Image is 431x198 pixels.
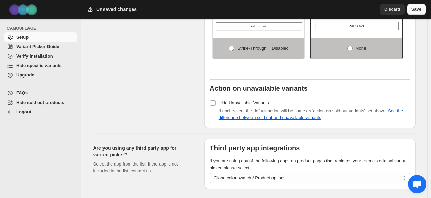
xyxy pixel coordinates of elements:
span: Discard [384,6,400,13]
span: Strike-through + Disabled [237,46,288,51]
span: Upgrade [16,72,34,78]
b: Third party app integrations [210,144,300,152]
span: Select the app from the list. If the app is not included in the list, contact us. [93,161,178,173]
span: Hide specific variants [16,63,62,68]
a: Verify Installation [4,51,77,61]
span: CAMOUFLAGE [7,26,78,31]
span: Setup [16,35,29,40]
span: Hide sold out products [16,100,64,105]
a: FAQs [4,88,77,98]
a: Upgrade [4,70,77,80]
b: Action on unavailable variants [210,85,308,92]
span: FAQs [16,90,28,95]
a: Hide specific variants [4,61,77,70]
a: Hide sold out products [4,98,77,107]
h2: Are you using any third party app for variant picker? [93,145,193,158]
a: Variant Picker Guide [4,42,77,51]
div: Open chat [408,175,426,193]
span: None [356,46,366,51]
span: Verify Installation [16,53,53,59]
button: Save [407,4,426,15]
a: Logout [4,107,77,117]
span: If unchecked, the default action will be same as 'action on sold out variants' set above. [219,108,403,120]
h2: Unsaved changes [96,6,137,13]
span: Logout [16,109,31,114]
a: Setup [4,32,77,42]
span: If you are using any of the following apps on product pages that replaces your theme's original v... [210,158,408,170]
span: Save [411,6,421,13]
button: Discard [380,4,405,15]
span: Hide Unavailable Variants [219,100,269,105]
span: Variant Picker Guide [16,44,59,49]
